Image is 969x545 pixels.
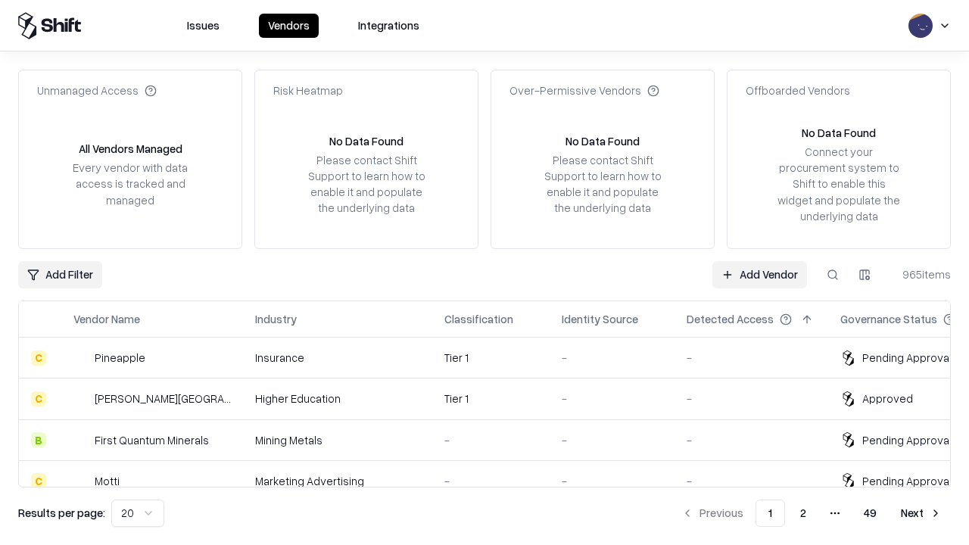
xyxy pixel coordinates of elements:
[31,432,46,447] div: B
[79,141,182,157] div: All Vendors Managed
[95,432,209,448] div: First Quantum Minerals
[687,391,816,406] div: -
[73,432,89,447] img: First Quantum Minerals
[444,432,537,448] div: -
[687,350,816,366] div: -
[687,432,816,448] div: -
[862,391,913,406] div: Approved
[255,473,420,489] div: Marketing Advertising
[802,125,876,141] div: No Data Found
[18,505,105,521] p: Results per page:
[672,500,951,527] nav: pagination
[540,152,665,216] div: Please contact Shift Support to learn how to enable it and populate the underlying data
[444,391,537,406] div: Tier 1
[890,266,951,282] div: 965 items
[95,350,145,366] div: Pineapple
[255,350,420,366] div: Insurance
[95,473,120,489] div: Motti
[562,473,662,489] div: -
[73,391,89,406] img: Reichman University
[259,14,319,38] button: Vendors
[712,261,807,288] a: Add Vendor
[862,432,952,448] div: Pending Approval
[840,311,937,327] div: Governance Status
[746,83,850,98] div: Offboarded Vendors
[756,500,785,527] button: 1
[687,311,774,327] div: Detected Access
[687,473,816,489] div: -
[862,350,952,366] div: Pending Approval
[444,350,537,366] div: Tier 1
[329,133,403,149] div: No Data Found
[273,83,343,98] div: Risk Heatmap
[509,83,659,98] div: Over-Permissive Vendors
[31,350,46,366] div: C
[95,391,231,406] div: [PERSON_NAME][GEOGRAPHIC_DATA]
[255,311,297,327] div: Industry
[862,473,952,489] div: Pending Approval
[562,311,638,327] div: Identity Source
[444,473,537,489] div: -
[73,311,140,327] div: Vendor Name
[444,311,513,327] div: Classification
[18,261,102,288] button: Add Filter
[73,473,89,488] img: Motti
[304,152,429,216] div: Please contact Shift Support to learn how to enable it and populate the underlying data
[31,473,46,488] div: C
[178,14,229,38] button: Issues
[562,432,662,448] div: -
[562,350,662,366] div: -
[776,144,902,224] div: Connect your procurement system to Shift to enable this widget and populate the underlying data
[349,14,428,38] button: Integrations
[37,83,157,98] div: Unmanaged Access
[255,432,420,448] div: Mining Metals
[788,500,818,527] button: 2
[852,500,889,527] button: 49
[73,350,89,366] img: Pineapple
[892,500,951,527] button: Next
[31,391,46,406] div: C
[566,133,640,149] div: No Data Found
[67,160,193,207] div: Every vendor with data access is tracked and managed
[562,391,662,406] div: -
[255,391,420,406] div: Higher Education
